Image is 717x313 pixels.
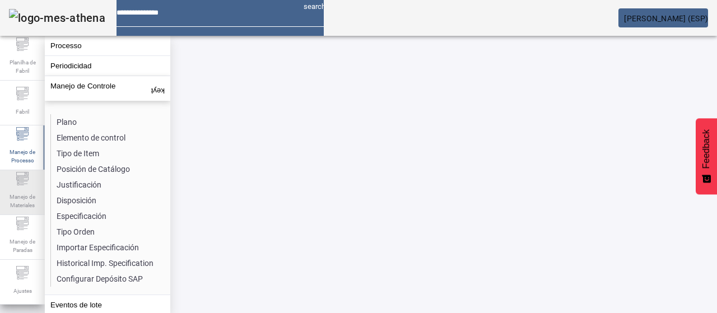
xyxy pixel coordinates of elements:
[45,76,170,101] button: Manejo de Controle
[51,240,170,255] li: Importar Especificación
[51,177,170,193] li: Justificación
[6,189,39,213] span: Manejo de Materiales
[624,14,708,23] span: [PERSON_NAME] (ESP)
[701,129,711,169] span: Feedback
[51,193,170,208] li: Disposición
[51,161,170,177] li: Posición de Catálogo
[51,130,170,146] li: Elemento de control
[6,144,39,168] span: Manejo de Processo
[696,118,717,194] button: Feedback - Mostrar pesquisa
[45,56,170,76] button: Periodicidad
[12,104,32,119] span: Fabril
[6,55,39,78] span: Planilha de Fabril
[51,208,170,224] li: Especificación
[51,271,170,287] li: Configurar Depósito SAP
[151,82,165,95] mat-icon: keyboard_arrow_up
[9,9,105,27] img: logo-mes-athena
[10,283,35,298] span: Ajustes
[51,224,170,240] li: Tipo Orden
[51,146,170,161] li: Tipo de Item
[6,234,39,258] span: Manejo de Paradas
[51,114,170,130] li: Plano
[45,36,170,55] button: Processo
[51,255,170,271] li: Historical Imp. Specification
